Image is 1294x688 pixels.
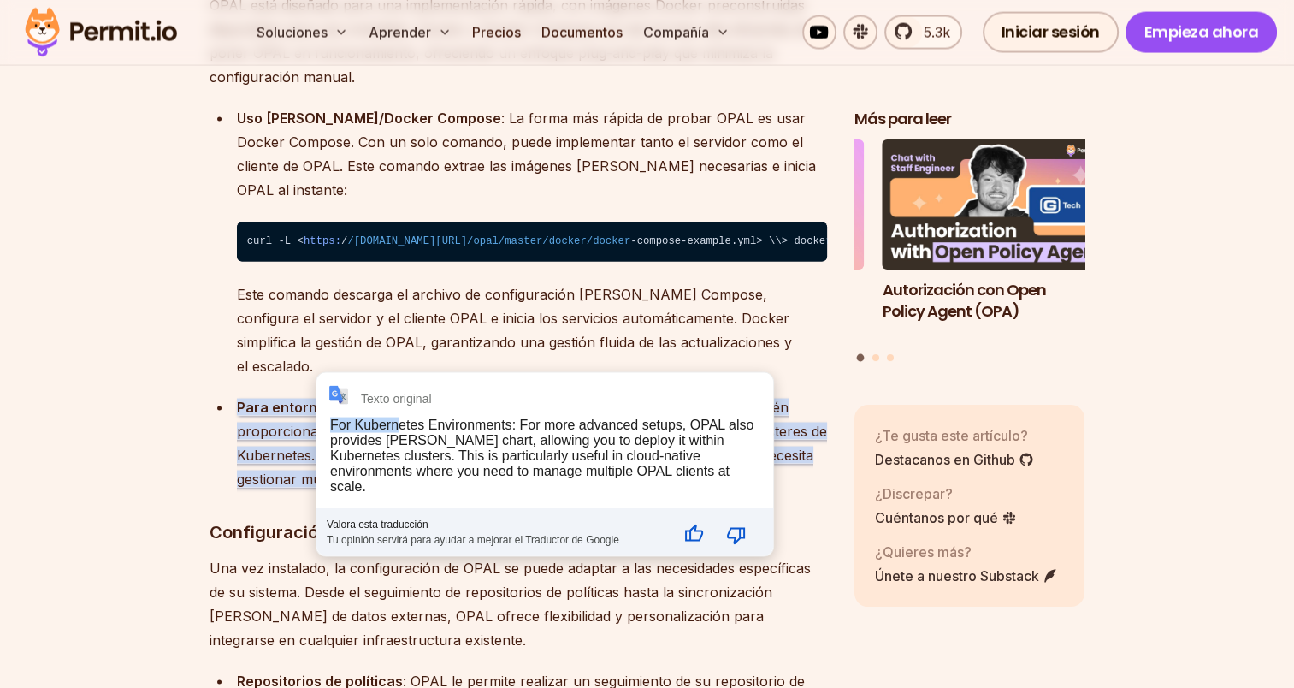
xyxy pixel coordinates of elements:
div: For Kubernetes Environments: For more advanced setups, OPAL also provides [PERSON_NAME] chart, al... [330,418,753,494]
font: Más para leer [854,107,951,128]
a: Autorización con Open Policy Agent (OPA)Autorización con Open Policy Agent (OPA) [883,139,1114,343]
span: https: [304,235,341,247]
button: Ir a la diapositiva 3 [887,353,894,360]
font: Para entornos de Kubernetes [237,399,436,416]
a: Cuéntanos por qué [875,507,1017,527]
font: Autorización con Open Policy Agent (OPA) [883,278,1046,321]
span: /docker/docker [542,235,630,247]
font: Este comando descarga el archivo de configuración [PERSON_NAME] Compose, configura el servidor y ... [237,286,792,375]
li: 1 de 3 [883,139,1114,343]
font: Iniciar sesión [1002,21,1100,43]
li: 3 de 3 [633,139,864,343]
font: Uso [PERSON_NAME]/Docker Compose [237,110,501,127]
button: Aprender [362,15,458,50]
button: Ir a la diapositiva 1 [857,353,865,361]
font: ¿Te gusta este artículo? [875,426,1028,443]
button: Ir a la diapositiva 2 [872,353,879,360]
font: Compañía [643,24,709,41]
span: /opal/master [467,235,542,247]
font: : Para configuraciones más avanzadas, OPAL también proporciona un diagrama [PERSON_NAME], lo que ... [237,399,827,488]
font: Soluciones [257,24,328,41]
a: Únete a nuestro Substack [875,565,1058,585]
font: Aprender [369,24,431,41]
div: Valora esta traducción [327,519,678,531]
div: Publicaciones [854,139,1085,364]
code: curl -L < / -compose-example.yml> \\ > docker-compose.yml && docker-compose up [237,222,827,262]
button: Buena traducción [683,513,724,555]
a: Destacanos en Github [875,448,1034,469]
img: Logotipo del permiso [17,3,185,62]
img: Enfrentamiento de motores de políticas: OPA vs. OpenFGA vs. Cedar [633,139,864,270]
font: Una vez instalado, la configuración de OPAL se puede adaptar a las necesidades específicas de su ... [210,560,811,649]
span: /[DOMAIN_NAME][URL] [347,235,467,247]
a: Empieza ahora [1126,12,1278,53]
font: ¿Discrepar? [875,484,953,501]
a: Documentos [535,15,629,50]
font: Empieza ahora [1144,21,1259,43]
div: Texto original [361,392,432,406]
a: Iniciar sesión [983,12,1119,53]
img: Autorización con Open Policy Agent (OPA) [883,139,1114,270]
font: : La forma más rápida de probar OPAL es usar Docker Compose. Con un solo comando, puede implement... [237,110,816,199]
button: Soluciones [250,15,355,50]
div: Tu opinión servirá para ayudar a mejorar el Traductor de Google [327,531,678,546]
font: ¿Quieres más? [875,543,972,560]
font: 5.3k [924,24,950,41]
font: Precios [472,24,521,41]
font: Configuración de OPAL [210,522,401,543]
font: Documentos [541,24,623,41]
button: Mala traducción [726,513,767,555]
a: 5.3k [884,15,962,50]
button: Compañía [636,15,736,50]
a: Precios [465,15,528,50]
